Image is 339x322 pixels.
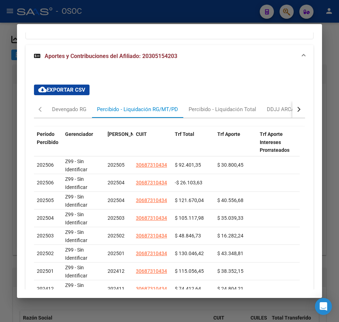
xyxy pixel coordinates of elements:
[37,197,54,203] span: 202505
[267,105,295,113] div: DDJJ ARCA
[175,162,201,168] span: $ 92.401,35
[175,268,204,274] span: $ 115.056,45
[38,87,85,93] span: Exportar CSV
[136,251,167,256] span: 30687310434
[37,131,58,145] span: Período Percibido
[217,286,243,292] span: $ 24.804,21
[136,286,167,292] span: 30687310434
[65,229,87,243] span: Z99 - Sin Identificar
[136,197,167,203] span: 30687310434
[37,286,54,292] span: 202412
[217,197,243,203] span: $ 40.556,68
[108,251,125,256] span: 202501
[38,85,47,94] mat-icon: cloud_download
[65,159,87,172] span: Z99 - Sin Identificar
[37,251,54,256] span: 202502
[175,233,201,238] span: $ 48.846,73
[105,127,133,158] datatable-header-cell: Período Devengado
[108,131,146,137] span: [PERSON_NAME]
[108,162,125,168] span: 202505
[108,233,125,238] span: 202502
[217,251,243,256] span: $ 43.348,81
[136,131,147,137] span: CUIT
[217,162,243,168] span: $ 30.800,45
[37,215,54,221] span: 202504
[189,105,256,113] div: Percibido - Liquidación Total
[136,162,167,168] span: 30687310434
[133,127,172,158] datatable-header-cell: CUIT
[37,180,54,185] span: 202506
[108,286,125,292] span: 202411
[65,131,93,137] span: Gerenciador
[175,131,194,137] span: Trf Total
[34,127,62,158] datatable-header-cell: Período Percibido
[175,215,204,221] span: $ 105.117,98
[315,298,332,315] div: Open Intercom Messenger
[65,247,87,261] span: Z99 - Sin Identificar
[175,180,202,185] span: -$ 26.103,63
[257,127,299,158] datatable-header-cell: Trf Aporte Intereses Prorrateados
[108,215,125,221] span: 202503
[65,212,87,225] span: Z99 - Sin Identificar
[217,131,240,137] span: Trf Aporte
[62,127,105,158] datatable-header-cell: Gerenciador
[175,197,204,203] span: $ 121.670,04
[65,176,87,190] span: Z99 - Sin Identificar
[34,85,90,95] button: Exportar CSV
[97,105,178,113] div: Percibido - Liquidación RG/MT/PD
[37,268,54,274] span: 202501
[45,53,177,59] span: Aportes y Contribuciones del Afiliado: 20305154203
[136,268,167,274] span: 30687310434
[65,194,87,208] span: Z99 - Sin Identificar
[25,45,314,68] mat-expansion-panel-header: Aportes y Contribuciones del Afiliado: 20305154203
[136,233,167,238] span: 30687310434
[108,180,125,185] span: 202504
[37,233,54,238] span: 202503
[260,131,289,153] span: Trf Aporte Intereses Prorrateados
[214,127,257,158] datatable-header-cell: Trf Aporte
[217,215,243,221] span: $ 35.039,33
[136,180,167,185] span: 30687310434
[175,286,201,292] span: $ 74.412,64
[175,251,204,256] span: $ 130.046,42
[108,268,125,274] span: 202412
[65,282,87,296] span: Z99 - Sin Identificar
[52,105,86,113] div: Devengado RG
[65,265,87,278] span: Z99 - Sin Identificar
[172,127,214,158] datatable-header-cell: Trf Total
[217,268,243,274] span: $ 38.352,15
[136,215,167,221] span: 30687310434
[37,162,54,168] span: 202506
[217,233,243,238] span: $ 16.282,24
[108,197,125,203] span: 202504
